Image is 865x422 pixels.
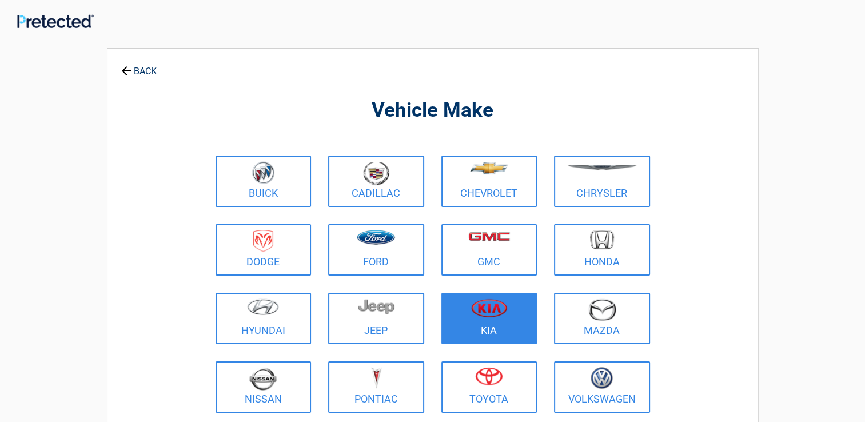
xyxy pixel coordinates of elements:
[591,367,613,389] img: volkswagen
[554,361,650,413] a: Volkswagen
[475,367,503,385] img: toyota
[441,361,537,413] a: Toyota
[216,293,312,344] a: Hyundai
[554,224,650,276] a: Honda
[17,14,94,28] img: Main Logo
[328,293,424,344] a: Jeep
[358,298,394,314] img: jeep
[590,230,614,250] img: honda
[470,162,508,174] img: chevrolet
[328,156,424,207] a: Cadillac
[119,56,159,76] a: BACK
[216,224,312,276] a: Dodge
[554,293,650,344] a: Mazda
[554,156,650,207] a: Chrysler
[253,230,273,252] img: dodge
[252,161,274,184] img: buick
[567,165,637,170] img: chrysler
[213,97,653,124] h2: Vehicle Make
[588,298,616,321] img: mazda
[216,361,312,413] a: Nissan
[247,298,279,315] img: hyundai
[441,293,537,344] a: Kia
[328,224,424,276] a: Ford
[328,361,424,413] a: Pontiac
[468,232,510,241] img: gmc
[471,298,507,317] img: kia
[249,367,277,391] img: nissan
[357,230,395,245] img: ford
[363,161,389,185] img: cadillac
[441,224,537,276] a: GMC
[216,156,312,207] a: Buick
[441,156,537,207] a: Chevrolet
[370,367,382,389] img: pontiac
